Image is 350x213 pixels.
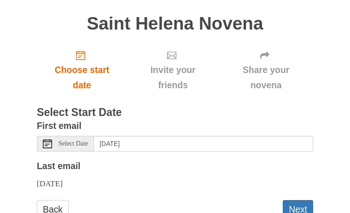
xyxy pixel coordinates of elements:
[127,43,219,97] div: Click "Next" to confirm your start date first.
[219,43,313,97] div: Click "Next" to confirm your start date first.
[228,62,304,93] span: Share your novena
[46,62,118,93] span: Choose start date
[136,62,210,93] span: Invite your friends
[37,43,127,97] a: Choose start date
[37,158,81,174] label: Last email
[37,14,313,34] h1: Saint Helena Novena
[58,140,88,147] span: Select Date
[37,118,82,134] label: First email
[37,107,313,119] h3: Select Start Date
[37,179,63,188] span: [DATE]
